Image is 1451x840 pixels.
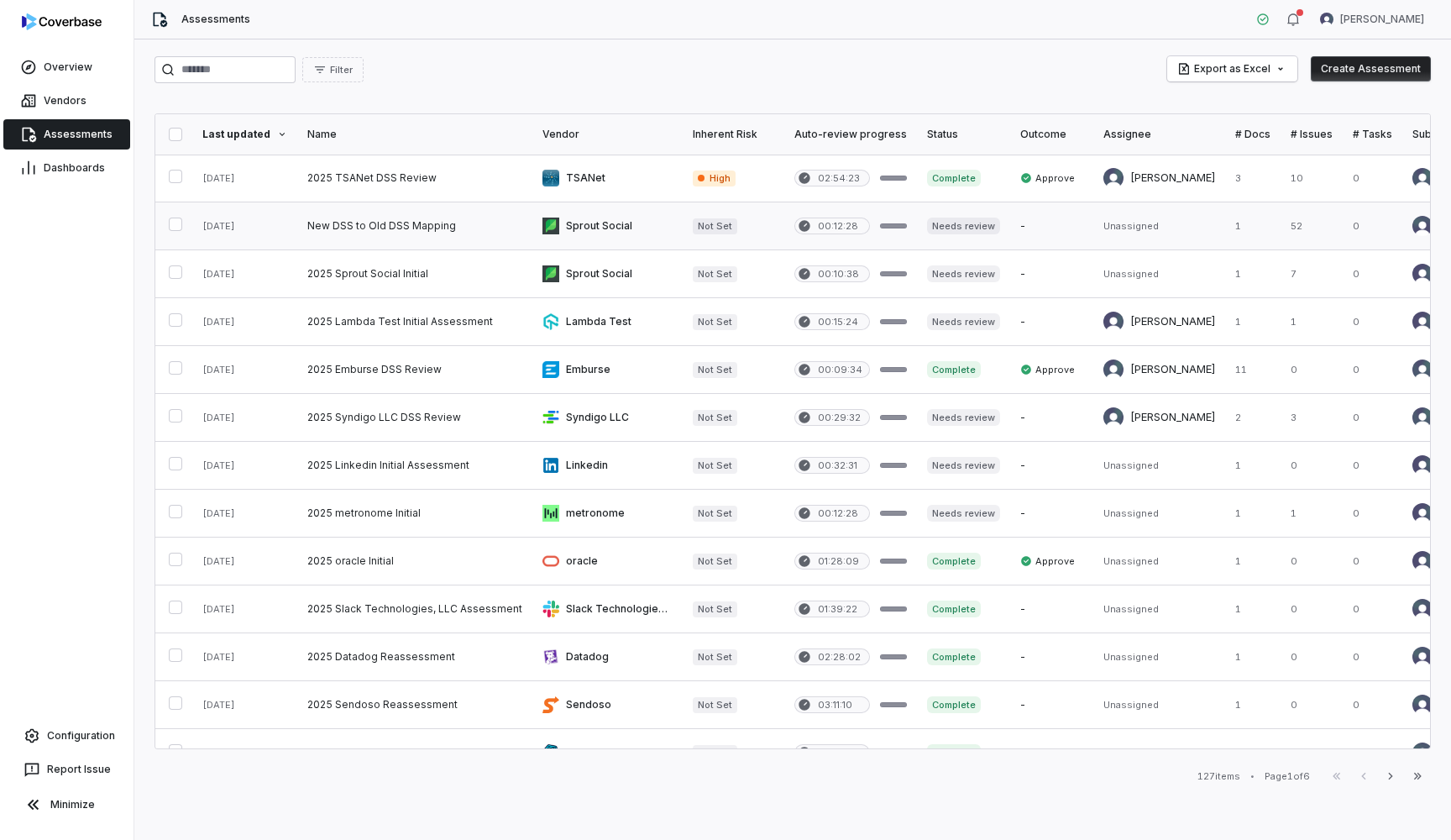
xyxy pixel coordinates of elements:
td: - [1010,585,1093,633]
img: Garima Dhaundiyal avatar [1412,455,1433,475]
td: - [1010,202,1093,250]
td: - [1010,681,1093,729]
td: - [1010,633,1093,681]
td: - [1010,394,1093,442]
img: Prateek Paliwal avatar [1412,216,1433,236]
button: Export as Excel [1167,56,1297,81]
span: Minimize [50,798,95,811]
img: Rachelle Guli avatar [1103,407,1124,428]
td: - [1010,250,1093,298]
a: Configuration [7,721,127,751]
div: Outcome [1020,128,1083,141]
img: Garima Dhaundiyal avatar [1320,13,1333,26]
div: Assignee [1103,128,1215,141]
td: - [1010,442,1093,490]
span: Configuration [47,729,115,743]
img: Rachelle Guli avatar [1412,407,1433,428]
div: # Docs [1235,128,1270,141]
img: Garima Dhaundiyal avatar [1412,503,1433,523]
div: Page 1 of 6 [1265,770,1310,783]
button: Filter [302,57,364,82]
img: Rachelle Guli avatar [1103,168,1124,188]
a: Vendors [3,86,130,116]
span: Filter [330,64,353,76]
button: Report Issue [7,754,127,785]
img: Rachelle Guli avatar [1412,360,1433,380]
div: • [1250,770,1255,782]
img: Rachelle Guli avatar [1103,360,1124,380]
div: Auto-review progress [794,128,907,141]
button: Garima Dhaundiyal avatar[PERSON_NAME] [1310,7,1434,32]
td: - [1010,490,1093,538]
img: Garima Dhaundiyal avatar [1412,312,1433,332]
span: Dashboards [44,161,105,175]
a: Assessments [3,119,130,150]
div: # Tasks [1353,128,1392,141]
div: Vendor [542,128,673,141]
img: logo-D7KZi-bG.svg [22,13,102,30]
img: Garima Dhaundiyal avatar [1103,312,1124,332]
img: Prateek Paliwal avatar [1412,647,1433,667]
td: - [1010,298,1093,346]
button: Create Assessment [1311,56,1431,81]
div: Inherent Risk [693,128,774,141]
span: Overview [44,60,92,74]
span: Assessments [181,13,250,26]
img: Garima Dhaundiyal avatar [1412,551,1433,571]
button: Minimize [7,788,127,822]
img: Prateek Paliwal avatar [1412,599,1433,619]
div: # Issues [1291,128,1333,141]
a: Overview [3,52,130,82]
div: Name [307,128,522,141]
div: Status [927,128,1000,141]
div: 127 items [1197,770,1240,783]
td: - [1010,729,1093,777]
div: Last updated [202,128,287,141]
img: Garima Dhaundiyal avatar [1412,264,1433,284]
img: Prateek Paliwal avatar [1412,743,1433,763]
img: Rachelle Guli avatar [1412,168,1433,188]
img: Prateek Paliwal avatar [1412,695,1433,715]
span: [PERSON_NAME] [1340,13,1424,26]
span: Vendors [44,94,86,108]
span: Report Issue [47,763,111,776]
a: Dashboards [3,153,130,183]
span: Assessments [44,128,113,141]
